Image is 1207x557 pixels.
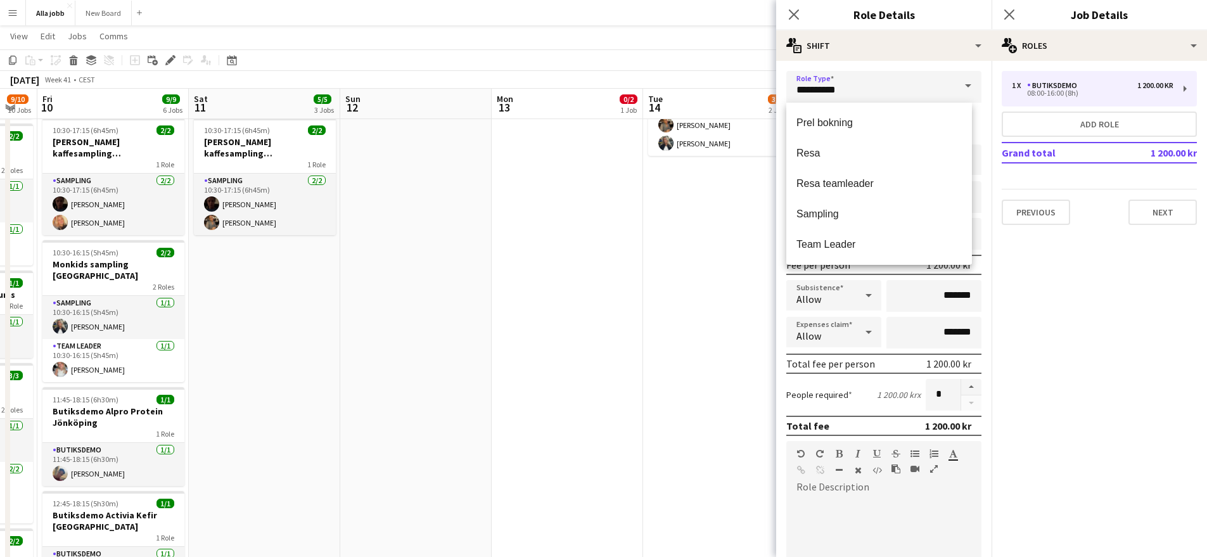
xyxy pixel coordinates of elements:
[834,465,843,475] button: Horizontal Line
[961,379,981,395] button: Increase
[1,165,23,175] span: 2 Roles
[796,177,962,189] span: Resa teamleader
[796,449,805,459] button: Undo
[307,160,326,169] span: 1 Role
[929,449,938,459] button: Ordered List
[68,30,87,42] span: Jobs
[10,30,28,42] span: View
[156,533,174,542] span: 1 Role
[891,464,900,474] button: Paste as plain text
[53,395,118,404] span: 11:45-18:15 (6h30m)
[768,94,786,104] span: 3/4
[1012,81,1027,90] div: 1 x
[42,136,184,159] h3: [PERSON_NAME] kaffesampling [GEOGRAPHIC_DATA]
[1,405,23,414] span: 2 Roles
[786,419,829,432] div: Total fee
[345,93,361,105] span: Sun
[42,509,184,532] h3: Butiksdemo Activia Kefir [GEOGRAPHIC_DATA]
[853,465,862,475] button: Clear Formatting
[42,443,184,486] app-card-role: Butiksdemo1/111:45-18:15 (6h30m)[PERSON_NAME]
[5,28,33,44] a: View
[42,75,73,84] span: Week 41
[156,125,174,135] span: 2/2
[42,296,184,339] app-card-role: Sampling1/110:30-16:15 (5h45m)[PERSON_NAME]
[1128,200,1197,225] button: Next
[53,248,118,257] span: 10:30-16:15 (5h45m)
[796,117,962,129] span: Prel bokning
[204,125,270,135] span: 10:30-17:15 (6h45m)
[786,259,850,271] div: Fee per person
[343,100,361,115] span: 12
[42,387,184,486] app-job-card: 11:45-18:15 (6h30m)1/1Butiksdemo Alpro Protein Jönköping1 RoleButiksdemo1/111:45-18:15 (6h30m)[PE...
[495,100,513,115] span: 13
[497,93,513,105] span: Mon
[992,6,1207,23] h3: Job Details
[877,389,921,400] div: 1 200.00 kr x
[42,339,184,382] app-card-role: Team Leader1/110:30-16:15 (5h45m)[PERSON_NAME]
[41,30,55,42] span: Edit
[769,105,788,115] div: 2 Jobs
[94,28,133,44] a: Comms
[929,464,938,474] button: Fullscreen
[10,74,39,86] div: [DATE]
[163,105,182,115] div: 6 Jobs
[796,330,821,342] span: Allow
[153,282,174,291] span: 2 Roles
[648,94,790,156] app-card-role: Sampling2/208:00-18:45 (10h45m)[PERSON_NAME][PERSON_NAME]
[8,105,31,115] div: 10 Jobs
[796,147,962,159] span: Resa
[834,449,843,459] button: Bold
[7,94,29,104] span: 9/10
[194,93,208,105] span: Sat
[308,125,326,135] span: 2/2
[53,125,118,135] span: 10:30-17:15 (6h45m)
[53,499,118,508] span: 12:45-18:15 (5h30m)
[42,93,53,105] span: Fri
[194,136,336,159] h3: [PERSON_NAME] kaffesampling [GEOGRAPHIC_DATA]
[1002,200,1070,225] button: Previous
[41,100,53,115] span: 10
[5,278,23,288] span: 1/1
[891,449,900,459] button: Strikethrough
[156,429,174,439] span: 1 Role
[156,160,174,169] span: 1 Role
[786,357,875,370] div: Total fee per person
[42,259,184,281] h3: Monkids sampling [GEOGRAPHIC_DATA]
[5,371,23,380] span: 3/3
[4,301,23,311] span: 1 Role
[79,75,95,84] div: CEST
[192,100,208,115] span: 11
[1027,81,1082,90] div: Butiksdemo
[194,174,336,235] app-card-role: Sampling2/210:30-17:15 (6h45m)[PERSON_NAME][PERSON_NAME]
[796,208,962,220] span: Sampling
[1137,81,1173,90] div: 1 200.00 kr
[194,118,336,235] app-job-card: 10:30-17:15 (6h45m)2/2[PERSON_NAME] kaffesampling [GEOGRAPHIC_DATA]1 RoleSampling2/210:30-17:15 (...
[646,100,663,115] span: 14
[948,449,957,459] button: Text Color
[620,105,637,115] div: 1 Job
[42,118,184,235] app-job-card: 10:30-17:15 (6h45m)2/2[PERSON_NAME] kaffesampling [GEOGRAPHIC_DATA]1 RoleSampling2/210:30-17:15 (...
[1002,143,1117,163] td: Grand total
[5,131,23,141] span: 2/2
[648,93,663,105] span: Tue
[35,28,60,44] a: Edit
[156,499,174,508] span: 1/1
[42,240,184,382] app-job-card: 10:30-16:15 (5h45m)2/2Monkids sampling [GEOGRAPHIC_DATA]2 RolesSampling1/110:30-16:15 (5h45m)[PER...
[314,94,331,104] span: 5/5
[1002,112,1197,137] button: Add role
[620,94,637,104] span: 0/2
[776,30,992,61] div: Shift
[75,1,132,25] button: New Board
[5,536,23,546] span: 2/2
[42,174,184,235] app-card-role: Sampling2/210:30-17:15 (6h45m)[PERSON_NAME][PERSON_NAME]
[776,6,992,23] h3: Role Details
[26,1,75,25] button: Alla jobb
[910,449,919,459] button: Unordered List
[162,94,180,104] span: 9/9
[796,293,821,305] span: Allow
[63,28,92,44] a: Jobs
[853,449,862,459] button: Italic
[42,406,184,428] h3: Butiksdemo Alpro Protein Jönköping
